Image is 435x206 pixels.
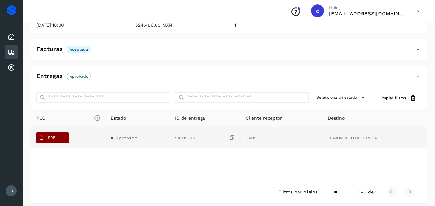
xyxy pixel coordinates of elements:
p: cuentasespeciales8_met@castores.com.mx [329,11,406,17]
div: Inicio [5,30,18,44]
span: ID de entrega [175,115,205,121]
button: PDF [36,132,69,143]
span: Destino [328,115,345,121]
button: Limpiar filtros [374,92,422,104]
div: Cuentas por cobrar [5,61,18,75]
p: 1 [234,22,323,28]
p: Aceptada [70,47,88,52]
span: Estado [111,115,126,121]
h4: Facturas [36,46,63,53]
div: 9101395011 [175,134,235,141]
span: 1 - 1 de 1 [358,189,377,195]
span: Limpiar filtros [379,95,406,101]
td: TLAJOMULCO DE ZUNIGA [323,127,427,148]
span: Aprobado [116,135,137,140]
p: [DATE] 18:00 [36,22,125,28]
p: Aprobado [70,74,88,79]
p: Hola, [329,5,406,11]
div: Embarques [5,45,18,59]
span: Filtros por página : [279,189,321,195]
div: FacturasAceptada [31,44,427,60]
p: PDF [48,135,55,140]
span: POD [36,115,100,121]
span: Cliente receptor [246,115,282,121]
td: SAMS [241,127,322,148]
div: EntregasAprobado [31,71,427,87]
button: Selecciona un estado [314,92,369,103]
p: $24,486.00 MXN [135,22,224,28]
h4: Entregas [36,73,63,80]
